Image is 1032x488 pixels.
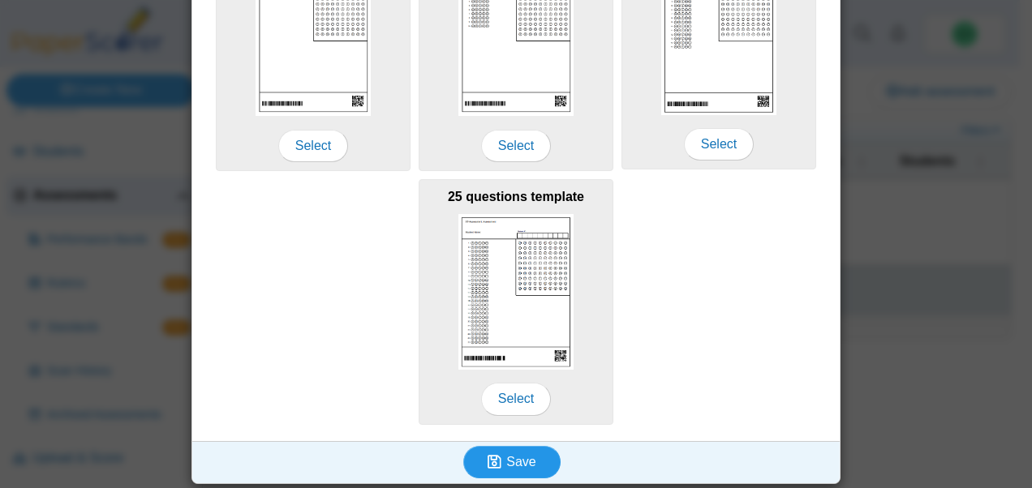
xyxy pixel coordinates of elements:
span: Select [481,130,551,162]
span: Save [506,455,535,469]
span: Select [684,128,754,161]
img: scan_sheet_25_questions.png [458,214,574,370]
span: Select [278,130,348,162]
b: 25 questions template [448,190,584,203]
span: Select [481,383,551,415]
button: Save [463,446,561,478]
